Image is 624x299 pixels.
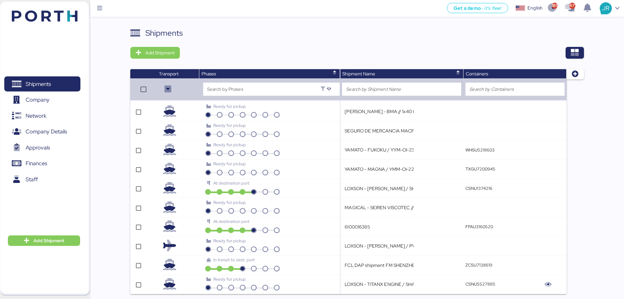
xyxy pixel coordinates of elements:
span: At destination port [213,180,249,186]
span: Shipments [26,79,51,89]
span: At destination port [213,219,249,224]
span: Containers [466,71,488,77]
a: Approvals [4,140,80,155]
span: Approvals [26,143,50,152]
span: Company Details [26,127,67,136]
a: Network [4,108,80,123]
div: English [527,5,543,11]
span: In transit to dest. port [213,257,255,263]
span: Transport [159,71,179,77]
button: Add Shipment [8,235,80,246]
span: Add Shipment [33,237,64,245]
a: Shipments [4,76,80,91]
span: Ready for pickup [213,200,246,205]
q-button: WHSU5218603 [465,147,495,153]
q-button: FFAU3160520 [465,224,493,229]
a: Finances [4,156,80,171]
a: Company [4,92,80,108]
span: Staff [26,175,38,184]
a: Staff [4,172,80,187]
span: Ready for pickup [213,238,246,244]
q-button: TXGU7200945 [465,166,495,172]
span: Shipment Name [342,71,375,77]
span: Ready for pickup [213,123,246,128]
q-button: CSNU1374216 [465,186,492,191]
span: Company [26,95,50,105]
button: Add Shipment [130,47,180,59]
a: Company Details [4,124,80,139]
div: Shipments [145,27,183,39]
q-button: ZCSU7138619 [465,262,492,268]
span: Finances [26,159,47,168]
span: Phases [202,71,216,77]
span: Ready for pickup [213,161,246,167]
q-button: CSNU5527885 [465,281,495,287]
button: Menu [94,3,105,14]
span: Network [26,111,46,121]
span: Ready for pickup [213,142,246,148]
input: Search by Containers [469,85,561,93]
span: Ready for pickup [213,104,246,109]
span: JR [602,4,609,12]
span: Add Shipment [145,49,175,57]
input: Search by Shipment Name [346,85,457,93]
span: Ready for pickup [213,276,246,282]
